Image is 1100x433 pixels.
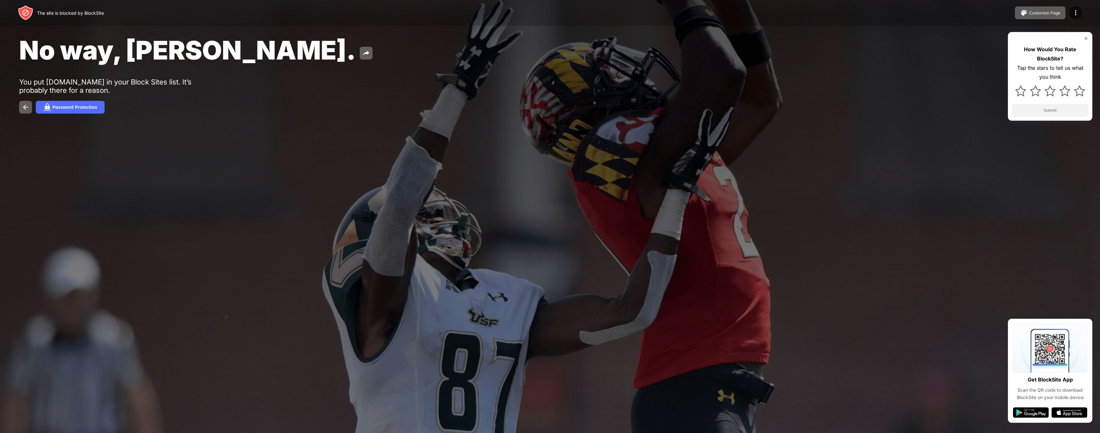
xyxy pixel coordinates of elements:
[1051,407,1087,418] img: app-store.svg
[1012,104,1088,117] button: Submit
[1012,45,1088,63] div: How Would You Rate BlockSite?
[1013,387,1087,401] div: Scan the QR code to download BlockSite on your mobile device
[18,5,33,20] img: header-logo.svg
[1015,6,1065,19] button: Customize Page
[1020,9,1028,17] img: pallet.svg
[36,101,105,114] button: Password Protection
[19,35,356,66] span: No way, [PERSON_NAME].
[362,49,370,57] img: share.svg
[22,103,29,111] img: back.svg
[1083,36,1088,41] img: rate-us-close.svg
[1030,85,1041,96] img: star.svg
[37,10,104,16] div: The site is blocked by BlockSite
[1074,85,1085,96] img: star.svg
[1028,375,1073,384] div: Get BlockSite App
[1015,85,1026,96] img: star.svg
[1059,85,1070,96] img: star.svg
[43,103,51,111] img: password.svg
[52,105,97,110] div: Password Protection
[19,78,217,94] div: You put [DOMAIN_NAME] in your Block Sites list. It’s probably there for a reason.
[1012,63,1088,82] div: Tap the stars to tell us what you think
[1072,9,1080,17] img: menu-icon.svg
[1013,324,1087,373] img: qrcode.svg
[1029,11,1060,15] div: Customize Page
[1045,85,1056,96] img: star.svg
[1013,407,1049,418] img: google-play.svg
